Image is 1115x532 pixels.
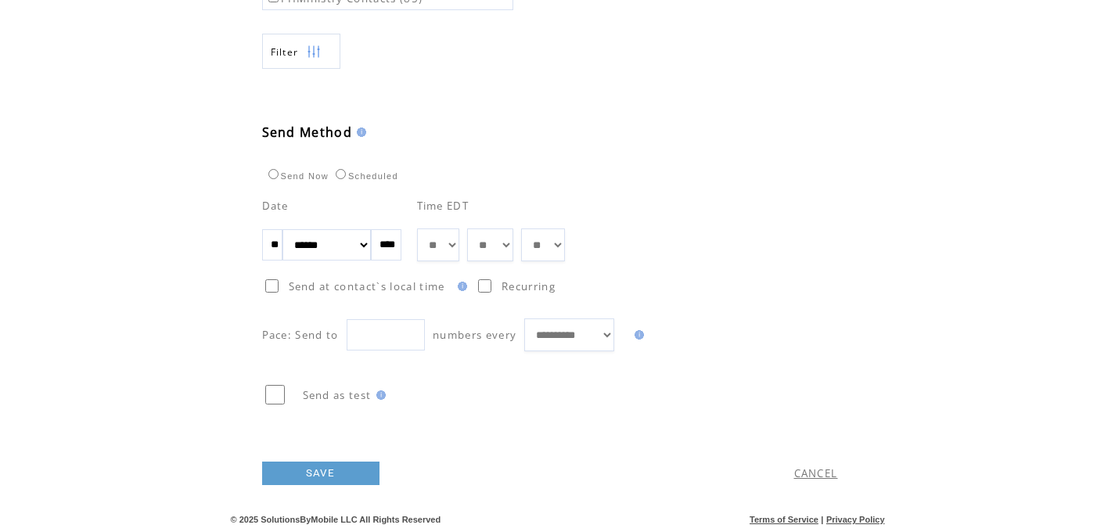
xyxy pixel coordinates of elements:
span: © 2025 SolutionsByMobile LLC All Rights Reserved [231,515,441,524]
span: Show filters [271,45,299,59]
img: help.gif [453,282,467,291]
a: Terms of Service [750,515,818,524]
span: Send as test [303,388,372,402]
a: CANCEL [794,466,838,480]
span: Date [262,199,289,213]
label: Scheduled [332,171,398,181]
span: | [821,515,823,524]
img: filters.png [307,34,321,70]
img: help.gif [352,128,366,137]
a: Filter [262,34,340,69]
span: numbers every [433,328,516,342]
span: Recurring [502,279,556,293]
span: Send at contact`s local time [289,279,445,293]
input: Scheduled [336,169,346,179]
img: help.gif [630,330,644,340]
label: Send Now [264,171,329,181]
span: Send Method [262,124,353,141]
a: SAVE [262,462,379,485]
img: help.gif [372,390,386,400]
a: Privacy Policy [826,515,885,524]
span: Time EDT [417,199,469,213]
span: Pace: Send to [262,328,339,342]
input: Send Now [268,169,279,179]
